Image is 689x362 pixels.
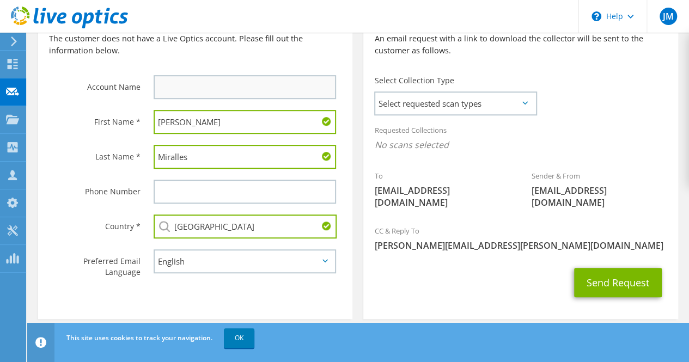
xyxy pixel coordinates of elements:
span: No scans selected [374,139,667,151]
span: JM [660,8,677,25]
svg: \n [592,11,601,21]
label: First Name * [49,110,140,127]
label: Preferred Email Language [49,249,140,278]
label: Phone Number [49,180,140,197]
p: An email request with a link to download the collector will be sent to the customer as follows. [374,33,667,57]
label: Select Collection Type [374,75,454,86]
label: Account Name [49,75,140,93]
span: This site uses cookies to track your navigation. [66,333,212,342]
button: Send Request [574,268,662,297]
label: Country * [49,214,140,232]
label: Last Name * [49,145,140,162]
span: [PERSON_NAME][EMAIL_ADDRESS][PERSON_NAME][DOMAIN_NAME] [374,240,667,251]
span: [EMAIL_ADDRESS][DOMAIN_NAME] [374,185,510,208]
div: To [363,164,521,214]
div: Requested Collections [363,119,678,159]
span: [EMAIL_ADDRESS][DOMAIN_NAME] [532,185,667,208]
p: The customer does not have a Live Optics account. Please fill out the information below. [49,33,342,57]
div: Sender & From [521,164,678,214]
div: CC & Reply To [363,219,678,257]
a: OK [224,328,254,348]
span: Select requested scan types [375,93,535,114]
